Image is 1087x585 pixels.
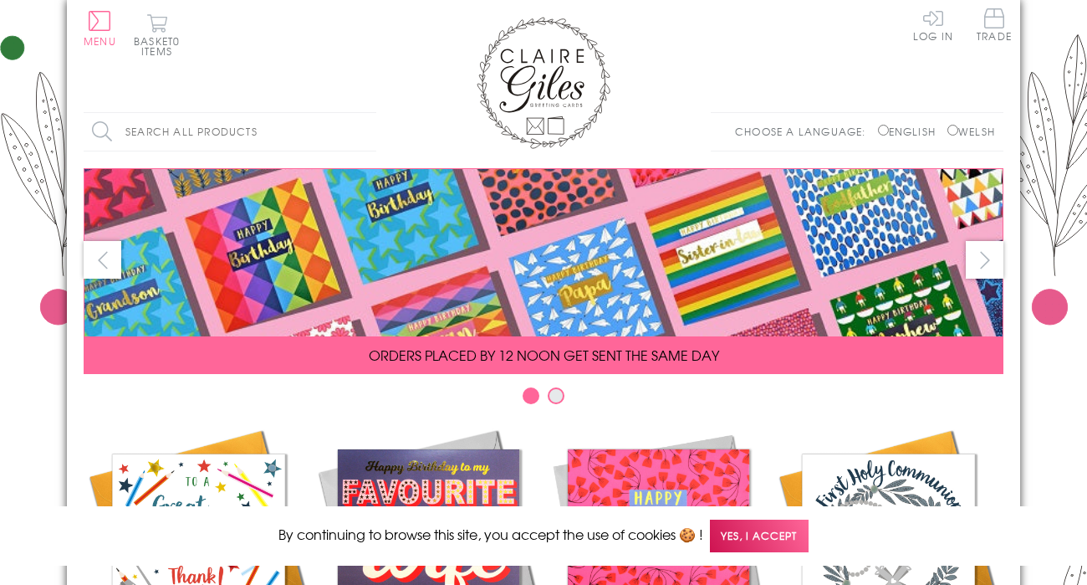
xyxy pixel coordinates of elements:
[477,17,610,149] img: Claire Giles Greetings Cards
[735,124,875,139] p: Choose a language:
[84,241,121,279] button: prev
[369,345,719,365] span: ORDERS PLACED BY 12 NOON GET SENT THE SAME DAY
[710,520,809,552] span: Yes, I accept
[84,33,116,49] span: Menu
[878,125,889,136] input: English
[360,113,376,151] input: Search
[548,387,564,404] button: Carousel Page 2
[134,13,180,56] button: Basket0 items
[84,11,116,46] button: Menu
[523,387,539,404] button: Carousel Page 1 (Current Slide)
[878,124,944,139] label: English
[947,125,958,136] input: Welsh
[913,8,953,41] a: Log In
[977,8,1012,44] a: Trade
[141,33,180,59] span: 0 items
[947,124,995,139] label: Welsh
[84,113,376,151] input: Search all products
[977,8,1012,41] span: Trade
[966,241,1003,279] button: next
[84,387,1003,413] div: Carousel Pagination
